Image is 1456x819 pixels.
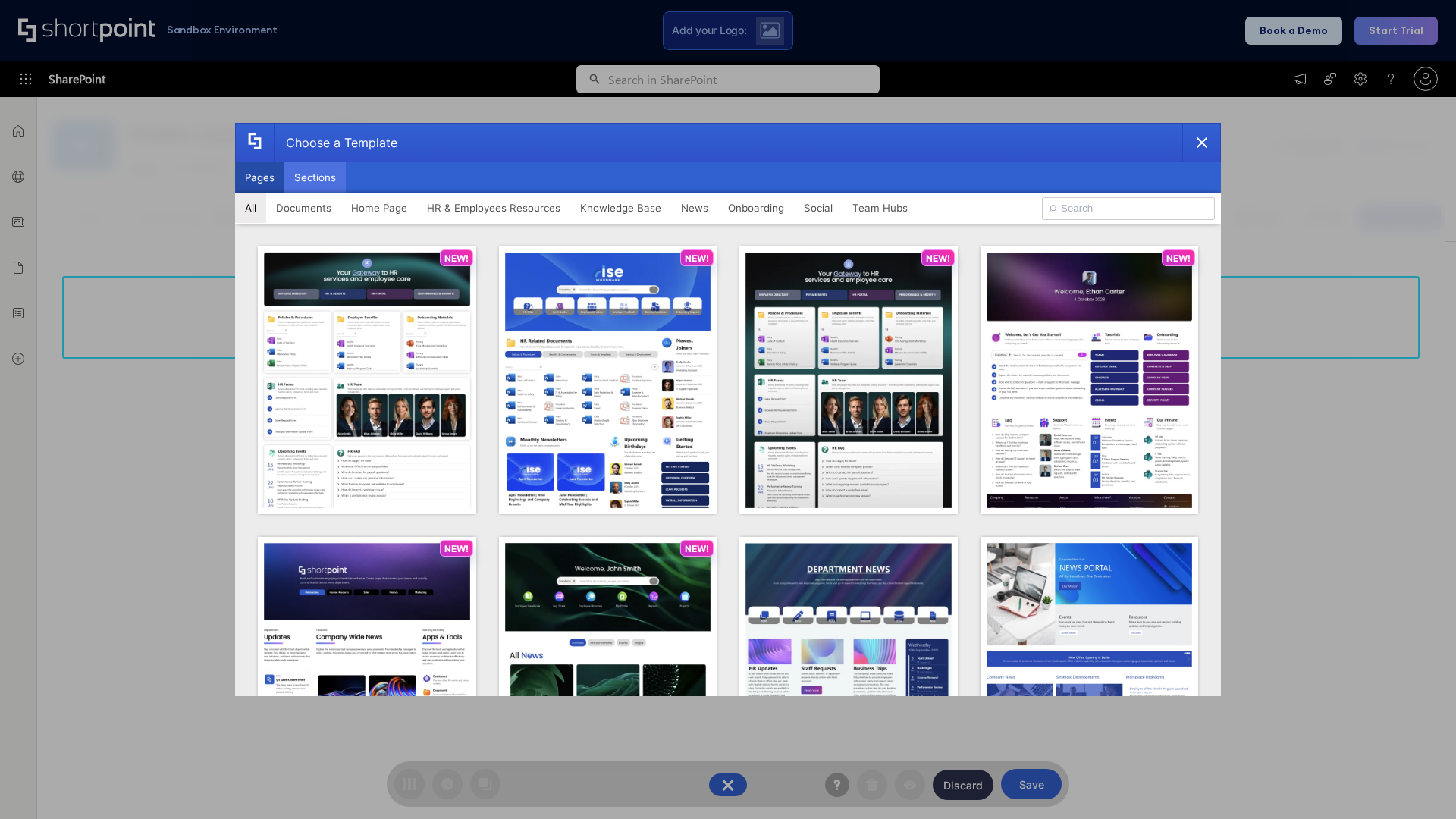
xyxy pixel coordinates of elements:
button: Knowledge Base [570,193,671,223]
button: Onboarding [718,193,794,223]
p: NEW! [444,543,469,554]
button: HR & Employees Resources [417,193,570,223]
div: template selector [235,123,1221,696]
div: Choose a Template [274,124,397,162]
iframe: Chat Widget [1380,746,1456,819]
button: All [235,193,266,223]
p: NEW! [926,253,950,264]
p: NEW! [1166,253,1191,264]
button: Social [794,193,843,223]
button: Pages [235,162,284,193]
button: Home Page [341,193,417,223]
button: Team Hubs [843,193,918,223]
p: NEW! [444,253,469,264]
p: NEW! [685,543,709,554]
button: Sections [284,162,346,193]
p: NEW! [685,253,709,264]
input: Search [1042,197,1215,220]
button: Documents [266,193,341,223]
button: News [671,193,718,223]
